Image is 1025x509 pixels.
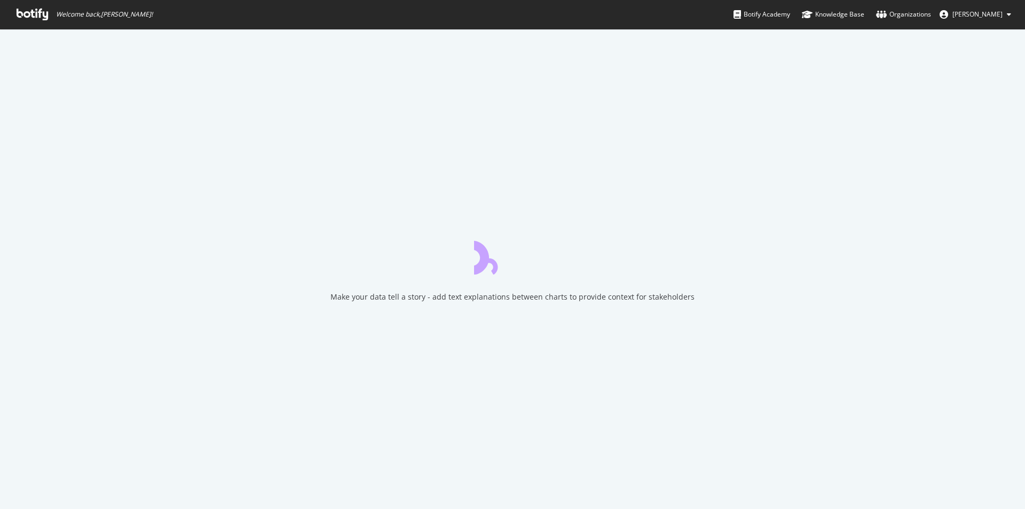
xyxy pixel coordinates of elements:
[952,10,1003,19] span: Yannick Laurent
[876,9,931,20] div: Organizations
[56,10,153,19] span: Welcome back, [PERSON_NAME] !
[931,6,1020,23] button: [PERSON_NAME]
[474,236,551,275] div: animation
[330,292,695,302] div: Make your data tell a story - add text explanations between charts to provide context for stakeho...
[802,9,864,20] div: Knowledge Base
[734,9,790,20] div: Botify Academy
